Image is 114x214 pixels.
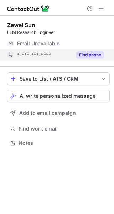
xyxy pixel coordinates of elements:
button: Find work email [7,124,110,134]
div: Save to List / ATS / CRM [20,76,97,82]
span: Add to email campaign [19,110,76,116]
button: AI write personalized message [7,90,110,102]
span: Find work email [19,126,107,132]
img: ContactOut v5.3.10 [7,4,50,13]
span: Notes [19,140,107,146]
button: Add to email campaign [7,107,110,119]
button: save-profile-one-click [7,72,110,85]
div: Zewei Sun [7,21,35,29]
span: AI write personalized message [20,93,95,99]
button: Reveal Button [76,51,104,58]
span: Email Unavailable [17,40,59,47]
button: Notes [7,138,110,148]
div: LLM Research Engineer [7,29,110,36]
